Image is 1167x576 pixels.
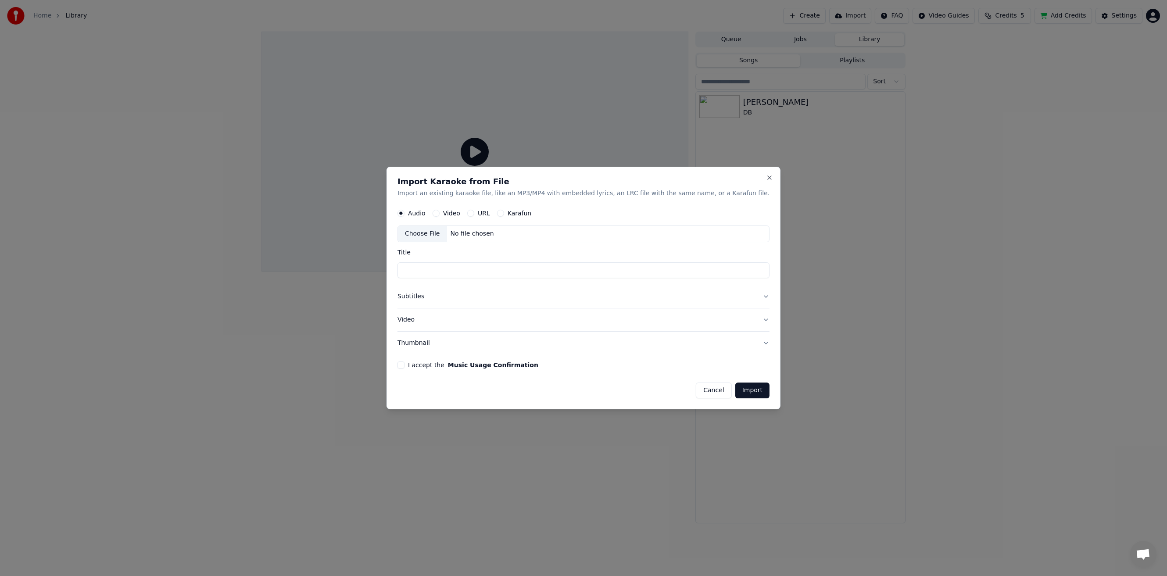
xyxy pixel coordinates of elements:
button: Cancel [696,383,731,398]
button: Video [397,308,770,331]
button: Import [735,383,770,398]
div: No file chosen [447,230,497,239]
label: Karafun [508,211,532,217]
h2: Import Karaoke from File [397,178,770,186]
label: Audio [408,211,426,217]
label: Video [443,211,460,217]
p: Import an existing karaoke file, like an MP3/MP4 with embedded lyrics, an LRC file with the same ... [397,189,770,198]
label: I accept the [408,362,538,368]
label: URL [478,211,490,217]
button: Thumbnail [397,332,770,354]
label: Title [397,250,770,256]
div: Choose File [398,226,447,242]
button: Subtitles [397,286,770,308]
button: I accept the [448,362,538,368]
